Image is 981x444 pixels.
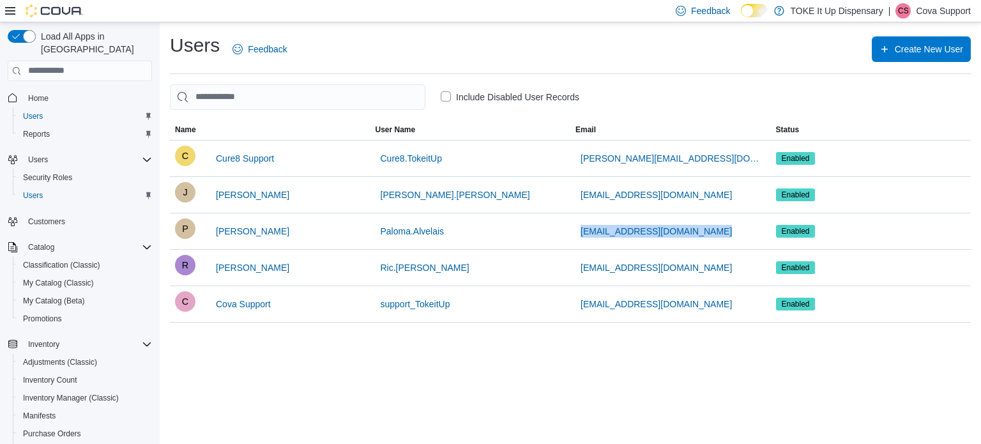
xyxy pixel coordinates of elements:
a: Customers [23,214,70,229]
a: Inventory Count [18,372,82,388]
span: Customers [28,217,65,227]
span: Inventory Manager (Classic) [18,390,152,406]
div: Paloma [175,218,195,239]
button: Promotions [13,310,157,328]
a: Adjustments (Classic) [18,355,102,370]
button: Inventory [3,335,157,353]
button: [EMAIL_ADDRESS][DOMAIN_NAME] [575,291,737,317]
span: [PERSON_NAME] [216,261,289,274]
span: Users [28,155,48,165]
span: [PERSON_NAME][EMAIL_ADDRESS][DOMAIN_NAME] [581,152,761,165]
input: Dark Mode [741,4,768,17]
button: Cure8 Support [211,146,279,171]
span: [EMAIL_ADDRESS][DOMAIN_NAME] [581,188,732,201]
span: support_TokeitUp [381,298,450,310]
span: My Catalog (Beta) [23,296,85,306]
span: Enabled [776,152,816,165]
span: Catalog [28,242,54,252]
span: Users [18,109,152,124]
span: CS [898,3,909,19]
span: My Catalog (Beta) [18,293,152,309]
button: [PERSON_NAME] [211,218,294,244]
p: TOKE It Up Dispensary [791,3,883,19]
span: [EMAIL_ADDRESS][DOMAIN_NAME] [581,298,732,310]
span: Inventory Manager (Classic) [23,393,119,403]
span: Inventory Count [18,372,152,388]
button: support_TokeitUp [376,291,455,317]
a: Classification (Classic) [18,257,105,273]
a: My Catalog (Classic) [18,275,99,291]
span: J [183,182,187,203]
span: Users [23,111,43,121]
button: Inventory Manager (Classic) [13,389,157,407]
button: Reports [13,125,157,143]
button: Security Roles [13,169,157,187]
span: Status [776,125,800,135]
span: User Name [376,125,416,135]
button: [PERSON_NAME].[PERSON_NAME] [376,182,535,208]
span: [PERSON_NAME] [216,225,289,238]
span: R [182,255,188,275]
span: Create New User [895,43,963,56]
span: Enabled [782,298,810,310]
button: Catalog [23,240,59,255]
p: Cova Support [916,3,971,19]
a: Manifests [18,408,61,424]
button: [PERSON_NAME] [211,182,294,208]
button: Inventory [23,337,65,352]
span: Security Roles [18,170,152,185]
span: Promotions [18,311,152,326]
button: Create New User [872,36,971,62]
span: Manifests [23,411,56,421]
span: Enabled [776,188,816,201]
button: [EMAIL_ADDRESS][DOMAIN_NAME] [575,182,737,208]
span: Classification (Classic) [23,260,100,270]
a: Reports [18,126,55,142]
button: [EMAIL_ADDRESS][DOMAIN_NAME] [575,218,737,244]
span: Inventory [28,339,59,349]
span: Purchase Orders [18,426,152,441]
span: Users [23,152,152,167]
span: Home [23,90,152,106]
span: Users [18,188,152,203]
h1: Users [170,33,220,58]
span: My Catalog (Classic) [23,278,94,288]
a: My Catalog (Beta) [18,293,90,309]
button: Adjustments (Classic) [13,353,157,371]
span: Cure8 Support [216,152,274,165]
span: Inventory Count [23,375,77,385]
span: Cova Support [216,298,271,310]
button: Cova Support [211,291,276,317]
a: Feedback [227,36,292,62]
button: Home [3,89,157,107]
button: Manifests [13,407,157,425]
a: Promotions [18,311,67,326]
img: Cova [26,4,83,17]
span: Feedback [248,43,287,56]
span: Home [28,93,49,103]
button: Users [23,152,53,167]
span: Ric.[PERSON_NAME] [381,261,469,274]
a: Purchase Orders [18,426,86,441]
span: Enabled [782,189,810,201]
span: Enabled [776,225,816,238]
span: Manifests [18,408,152,424]
span: Inventory [23,337,152,352]
span: Adjustments (Classic) [18,355,152,370]
p: | [888,3,891,19]
span: Feedback [691,4,730,17]
button: Inventory Count [13,371,157,389]
span: Enabled [782,153,810,164]
button: Users [3,151,157,169]
span: Enabled [776,261,816,274]
a: Security Roles [18,170,77,185]
button: Users [13,107,157,125]
span: Adjustments (Classic) [23,357,97,367]
button: Catalog [3,238,157,256]
button: [EMAIL_ADDRESS][DOMAIN_NAME] [575,255,737,280]
div: Cure8 [175,146,195,166]
button: My Catalog (Beta) [13,292,157,310]
button: My Catalog (Classic) [13,274,157,292]
span: C [182,291,188,312]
